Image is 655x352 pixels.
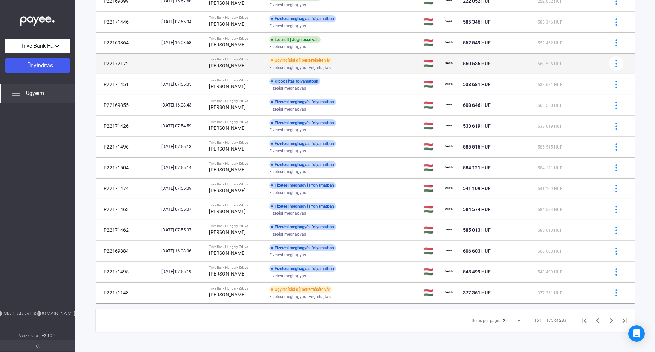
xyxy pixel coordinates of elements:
[96,199,159,220] td: P22171463
[538,291,562,295] span: 377 361 HUF
[538,186,562,191] span: 541 109 HUF
[609,181,623,196] button: more-blue
[269,36,321,43] div: Lezárult | Jogerőssé vált
[421,241,442,261] td: 🇭🇺
[209,57,264,61] div: Trive Bank Hungary Zrt. vs
[538,82,562,87] span: 538 681 HUF
[96,74,159,95] td: P22171451
[463,290,491,295] span: 377 361 HUF
[209,21,246,27] strong: [PERSON_NAME]
[609,265,623,279] button: more-blue
[209,182,264,186] div: Trive Bank Hungary Zrt. vs
[463,248,491,254] span: 606 603 HUF
[269,244,336,251] div: Fizetési meghagyás folyamatban
[609,140,623,154] button: more-blue
[618,313,632,327] button: Last page
[609,223,623,237] button: more-blue
[472,316,500,325] div: Items per page:
[609,77,623,91] button: more-blue
[209,250,246,256] strong: [PERSON_NAME]
[209,271,246,277] strong: [PERSON_NAME]
[96,116,159,136] td: P22171426
[269,126,306,134] span: Fizetési meghagyás
[269,188,306,197] span: Fizetési meghagyás
[269,15,336,22] div: Fizetési meghagyás folyamatban
[445,205,453,213] img: payee-logo
[538,166,562,170] span: 584 121 HUF
[609,36,623,50] button: more-blue
[538,145,562,150] span: 585 515 HUF
[463,19,491,25] span: 585 346 HUF
[605,313,618,327] button: Next page
[421,95,442,115] td: 🇭🇺
[269,64,331,72] span: Fizetési meghagyás - végrehajtás
[209,224,264,228] div: Trive Bank Hungary Zrt. vs
[445,164,453,172] img: payee-logo
[27,62,53,69] span: Ügyindítás
[577,313,591,327] button: First page
[421,282,442,303] td: 🇭🇺
[269,224,336,230] div: Fizetési meghagyás folyamatban
[421,74,442,95] td: 🇭🇺
[20,42,55,50] span: Trive Bank Hungary Zrt.
[463,144,491,150] span: 585 515 HUF
[445,39,453,47] img: payee-logo
[209,125,246,131] strong: [PERSON_NAME]
[209,78,264,82] div: Trive Bank Hungary Zrt. vs
[96,241,159,261] td: P22169884
[445,59,453,68] img: payee-logo
[161,248,204,254] div: [DATE] 16:03:06
[269,119,336,126] div: Fizetési meghagyás folyamatban
[161,18,204,25] div: [DATE] 07:55:04
[613,268,620,276] img: more-blue
[269,43,306,51] span: Fizetési meghagyás
[209,286,264,291] div: Trive Bank Hungary Zrt. vs
[538,270,562,274] span: 548 499 HUF
[445,101,453,109] img: payee-logo
[463,123,491,129] span: 533 619 HUF
[538,41,562,45] span: 552 462 HUF
[209,245,264,249] div: Trive Bank Hungary Zrt. vs
[445,18,453,26] img: payee-logo
[421,53,442,74] td: 🇭🇺
[421,220,442,240] td: 🇭🇺
[269,99,336,105] div: Fizetési meghagyás folyamatban
[269,286,332,293] div: Ügyindítási díj befizetésére vár
[269,147,306,155] span: Fizetési meghagyás
[463,165,491,170] span: 584 121 HUF
[445,122,453,130] img: payee-logo
[421,116,442,136] td: 🇭🇺
[538,20,562,25] span: 585 346 HUF
[445,268,453,276] img: payee-logo
[209,161,264,166] div: Trive Bank Hungary Zrt. vs
[421,137,442,157] td: 🇭🇺
[269,293,331,301] span: Fizetési meghagyás - végrehajtás
[209,146,246,152] strong: [PERSON_NAME]
[445,184,453,193] img: payee-logo
[209,0,246,6] strong: [PERSON_NAME]
[161,227,204,234] div: [DATE] 07:55:07
[463,207,491,212] span: 584 574 HUF
[421,157,442,178] td: 🇭🇺
[613,227,620,234] img: more-blue
[421,178,442,199] td: 🇭🇺
[161,123,204,129] div: [DATE] 07:54:59
[96,282,159,303] td: P22171148
[209,104,246,110] strong: [PERSON_NAME]
[96,12,159,32] td: P22171446
[613,102,620,109] img: more-blue
[613,60,620,67] img: more-blue
[161,268,204,275] div: [DATE] 07:55:19
[161,102,204,109] div: [DATE] 16:03:43
[613,123,620,130] img: more-blue
[538,207,562,212] span: 584 574 HUF
[538,249,562,254] span: 606 603 HUF
[209,42,246,47] strong: [PERSON_NAME]
[613,143,620,151] img: more-blue
[209,16,264,20] div: Trive Bank Hungary Zrt. vs
[613,248,620,255] img: more-blue
[96,262,159,282] td: P22171495
[538,103,562,108] span: 608 550 HUF
[463,82,491,87] span: 538 681 HUF
[463,61,491,66] span: 560 536 HUF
